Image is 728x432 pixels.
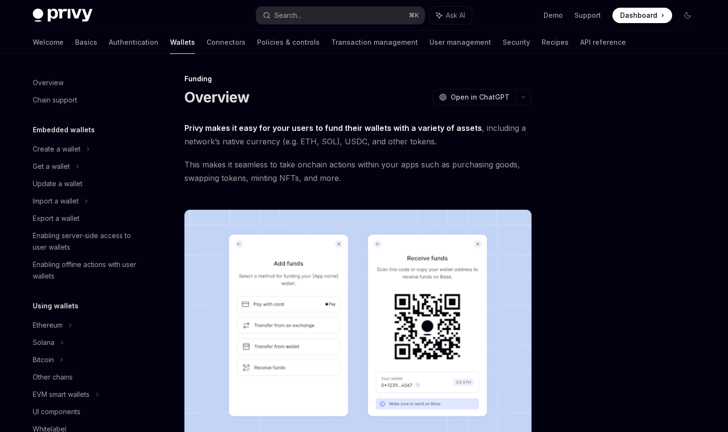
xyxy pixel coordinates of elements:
div: UI components [33,406,80,418]
a: Support [574,11,601,20]
a: Authentication [109,31,158,54]
span: ⌘ K [409,12,419,19]
a: Enabling offline actions with user wallets [25,256,148,285]
a: Basics [75,31,97,54]
button: Ask AI [429,7,472,24]
a: Wallets [170,31,195,54]
div: Update a wallet [33,178,82,190]
div: Search... [274,10,301,21]
h5: Using wallets [33,300,78,312]
a: Recipes [542,31,569,54]
a: Policies & controls [257,31,320,54]
a: UI components [25,403,148,420]
div: EVM smart wallets [33,389,90,400]
a: User management [429,31,491,54]
div: Import a wallet [33,195,78,207]
img: dark logo [33,9,92,22]
div: Enabling offline actions with user wallets [33,259,143,282]
span: Open in ChatGPT [451,92,509,102]
a: Connectors [207,31,246,54]
span: Ask AI [446,11,465,20]
div: Chain support [33,94,77,106]
h1: Overview [184,89,249,106]
a: Update a wallet [25,175,148,192]
a: Overview [25,74,148,91]
a: Export a wallet [25,210,148,227]
div: Overview [33,77,64,89]
span: This makes it seamless to take onchain actions within your apps such as purchasing goods, swappin... [184,158,532,185]
div: Bitcoin [33,354,54,366]
button: Toggle dark mode [680,8,695,23]
div: Get a wallet [33,161,70,172]
a: Enabling server-side access to user wallets [25,227,148,256]
span: , including a network’s native currency (e.g. ETH, SOL), USDC, and other tokens. [184,121,532,148]
span: Dashboard [620,11,657,20]
div: Solana [33,337,54,348]
h5: Embedded wallets [33,124,95,136]
div: Enabling server-side access to user wallets [33,230,143,253]
a: Demo [544,11,563,20]
a: Transaction management [331,31,418,54]
button: Open in ChatGPT [433,89,515,105]
a: Other chains [25,368,148,386]
a: Security [503,31,530,54]
div: Ethereum [33,319,63,331]
a: Welcome [33,31,64,54]
div: Create a wallet [33,143,80,155]
a: API reference [580,31,626,54]
div: Other chains [33,371,73,383]
strong: Privy makes it easy for your users to fund their wallets with a variety of assets [184,123,482,133]
a: Dashboard [612,8,672,23]
div: Funding [184,74,532,84]
div: Export a wallet [33,213,79,224]
a: Chain support [25,91,148,109]
button: Search...⌘K [256,7,425,24]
